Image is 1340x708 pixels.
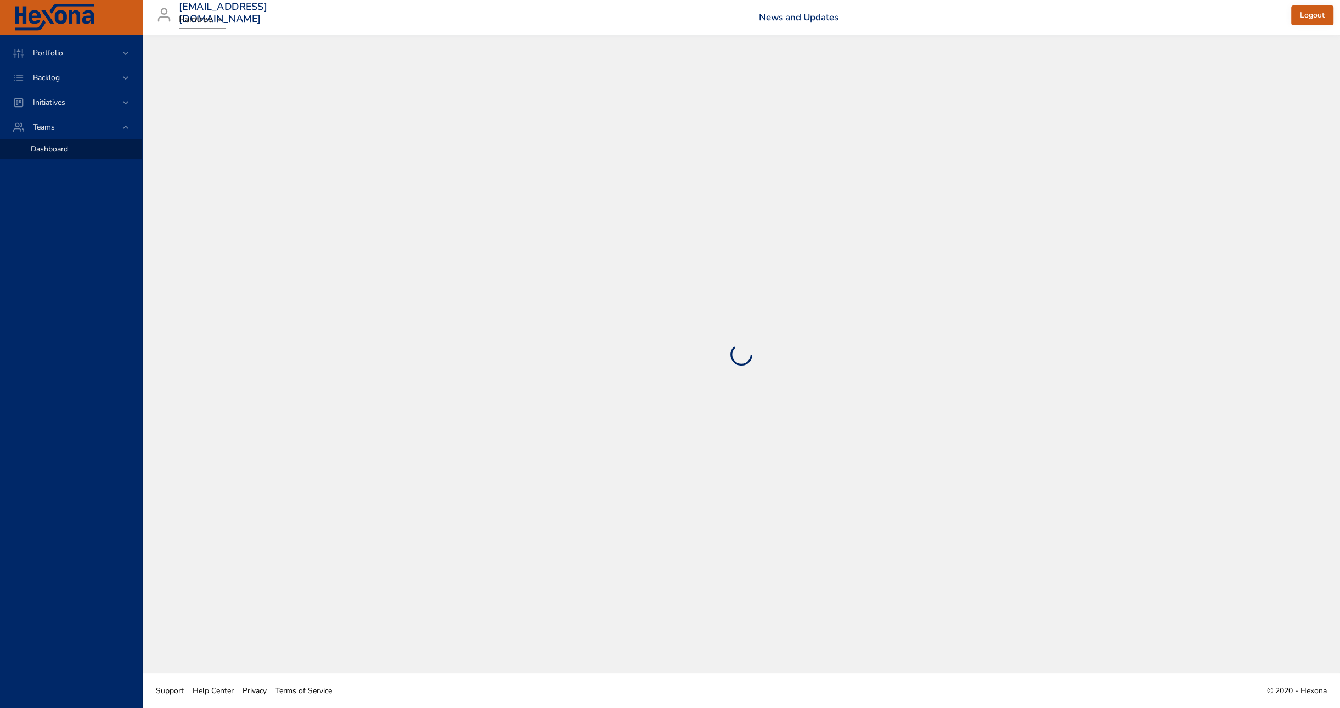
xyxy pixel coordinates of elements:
[31,144,68,154] span: Dashboard
[151,678,188,703] a: Support
[179,11,226,29] div: Raintree
[759,11,838,24] a: News and Updates
[243,685,267,696] span: Privacy
[275,685,332,696] span: Terms of Service
[179,1,267,25] h3: [EMAIL_ADDRESS][DOMAIN_NAME]
[24,122,64,132] span: Teams
[193,685,234,696] span: Help Center
[24,72,69,83] span: Backlog
[238,678,271,703] a: Privacy
[1300,9,1325,23] span: Logout
[271,678,336,703] a: Terms of Service
[13,4,95,31] img: Hexona
[1291,5,1333,26] button: Logout
[1267,685,1327,696] span: © 2020 - Hexona
[188,678,238,703] a: Help Center
[24,48,72,58] span: Portfolio
[156,685,184,696] span: Support
[24,97,74,108] span: Initiatives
